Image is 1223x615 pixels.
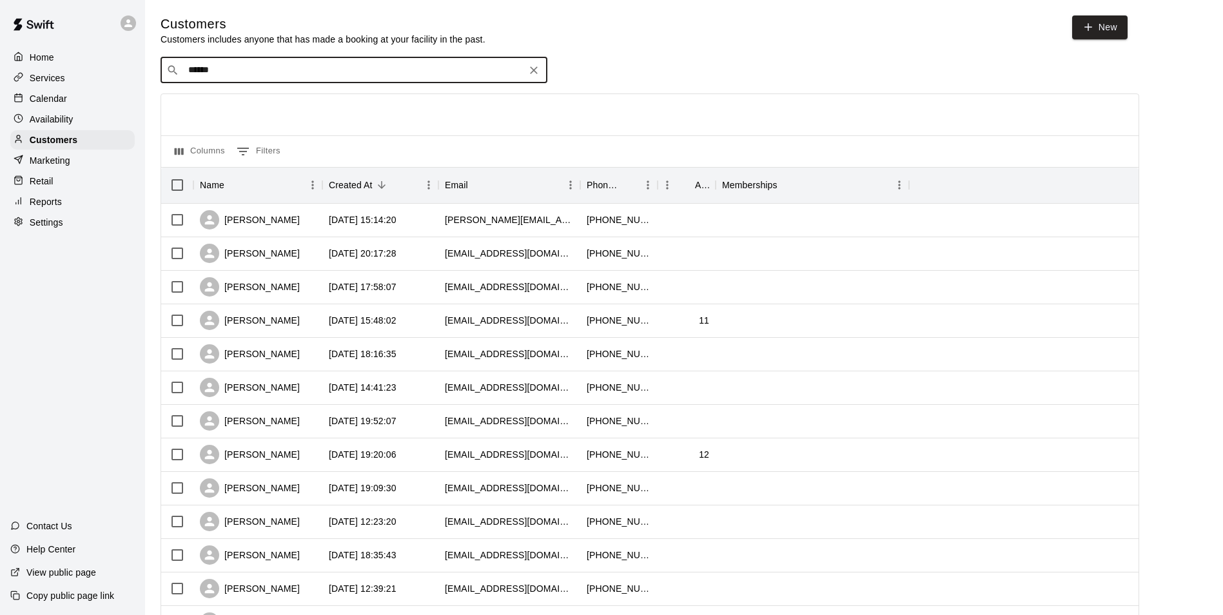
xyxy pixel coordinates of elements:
div: mcarrera1215@yahoo.com [445,347,574,360]
div: +14088416922 [587,515,651,528]
div: Phone Number [580,167,658,203]
div: 2025-09-07 20:17:28 [329,247,396,260]
div: monicaouchytil@gmail.com [445,415,574,427]
p: Customers [30,133,77,146]
p: View public page [26,566,96,579]
div: 2025-08-18 12:39:21 [329,582,396,595]
button: Sort [224,176,242,194]
div: Name [200,167,224,203]
div: tmacwallace@yahoo.com [445,549,574,561]
div: +15103330945 [587,247,651,260]
button: Sort [373,176,391,194]
div: Phone Number [587,167,620,203]
p: Reports [30,195,62,208]
div: [PERSON_NAME] [200,210,300,229]
p: Settings [30,216,63,229]
div: Search customers by name or email [161,57,547,83]
div: 2025-08-21 19:20:06 [329,448,396,461]
button: Sort [620,176,638,194]
div: katrina.brix@gmail.com [445,213,574,226]
p: Calendar [30,92,67,105]
a: New [1072,15,1128,39]
div: [PERSON_NAME] [200,512,300,531]
p: Contact Us [26,520,72,532]
button: Show filters [233,141,284,162]
div: fredlewis14234@yahoo.com [445,482,574,494]
div: +16502554279 [587,280,651,293]
h5: Customers [161,15,485,33]
div: Email [438,167,580,203]
div: 2025-08-19 18:35:43 [329,549,396,561]
button: Sort [677,176,695,194]
div: mojosq@yahoo.com [445,448,574,461]
a: Settings [10,213,135,232]
a: Home [10,48,135,67]
p: Customers includes anyone that has made a booking at your facility in the past. [161,33,485,46]
div: Created At [322,167,438,203]
div: Age [658,167,716,203]
button: Menu [303,175,322,195]
div: +12099819051 [587,314,651,327]
div: 2025-08-24 14:41:23 [329,381,396,394]
button: Menu [419,175,438,195]
div: +15108167832 [587,482,651,494]
div: +19255848881 [587,448,651,461]
div: [PERSON_NAME] [200,277,300,297]
button: Clear [525,61,543,79]
button: Menu [561,175,580,195]
button: Menu [638,175,658,195]
div: dmann10@sbcglobal.net [445,314,574,327]
button: Sort [468,176,486,194]
div: [PERSON_NAME] [200,378,300,397]
button: Menu [890,175,909,195]
p: Marketing [30,154,70,167]
div: theavtupil@gmail.com [445,381,574,394]
div: irrigatorsports@yahoo.com [445,582,574,595]
div: Customers [10,130,135,150]
p: Help Center [26,543,75,556]
div: [PERSON_NAME] [200,579,300,598]
div: +15104100577 [587,549,651,561]
div: [PERSON_NAME] [200,478,300,498]
a: Services [10,68,135,88]
a: Reports [10,192,135,211]
div: [PERSON_NAME] [200,344,300,364]
a: Marketing [10,151,135,170]
div: [PERSON_NAME] [200,311,300,330]
div: 2025-08-21 19:52:07 [329,415,396,427]
div: +19255195599 [587,213,651,226]
a: Calendar [10,89,135,108]
div: +15105846172 [587,347,651,360]
div: +16699003734 [587,381,651,394]
div: manueldavitia@gmail.com [445,247,574,260]
button: Sort [778,176,796,194]
p: Home [30,51,54,64]
div: +19259632401 [587,415,651,427]
div: +15104326759 [587,582,651,595]
div: [PERSON_NAME] [200,545,300,565]
div: Memberships [716,167,909,203]
div: Age [695,167,709,203]
div: [PERSON_NAME] [200,411,300,431]
div: 2025-09-04 17:58:07 [329,280,396,293]
p: Services [30,72,65,84]
button: Select columns [171,141,228,162]
div: 2025-08-20 12:23:20 [329,515,396,528]
a: Retail [10,171,135,191]
a: Availability [10,110,135,129]
div: jcunnie650@gmail.com [445,280,574,293]
p: Availability [30,113,73,126]
div: 2025-08-29 15:48:02 [329,314,396,327]
div: 2025-08-28 18:16:35 [329,347,396,360]
button: Menu [658,175,677,195]
div: 2025-09-12 15:14:20 [329,213,396,226]
div: [PERSON_NAME] [200,445,300,464]
p: Retail [30,175,54,188]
